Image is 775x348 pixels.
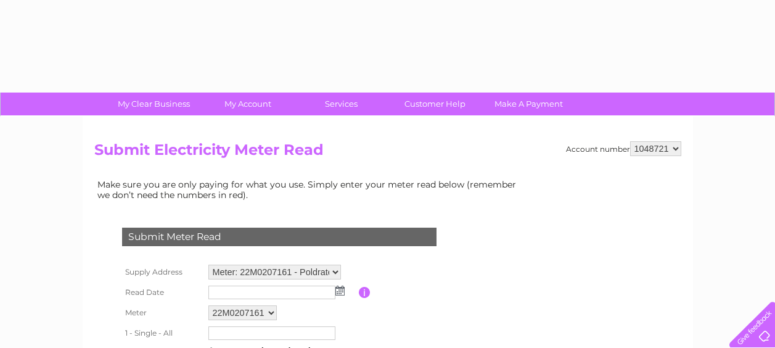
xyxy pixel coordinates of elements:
img: ... [335,286,345,296]
a: Make A Payment [478,93,580,115]
a: Services [290,93,392,115]
div: Account number [566,141,681,156]
td: Make sure you are only paying for what you use. Simply enter your meter read below (remember we d... [94,176,526,202]
a: My Clear Business [103,93,205,115]
th: Meter [119,302,205,323]
a: Customer Help [384,93,486,115]
th: Supply Address [119,262,205,283]
th: 1 - Single - All [119,323,205,343]
div: Submit Meter Read [122,228,437,246]
th: Read Date [119,283,205,302]
input: Information [359,287,371,298]
h2: Submit Electricity Meter Read [94,141,681,165]
a: My Account [197,93,298,115]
